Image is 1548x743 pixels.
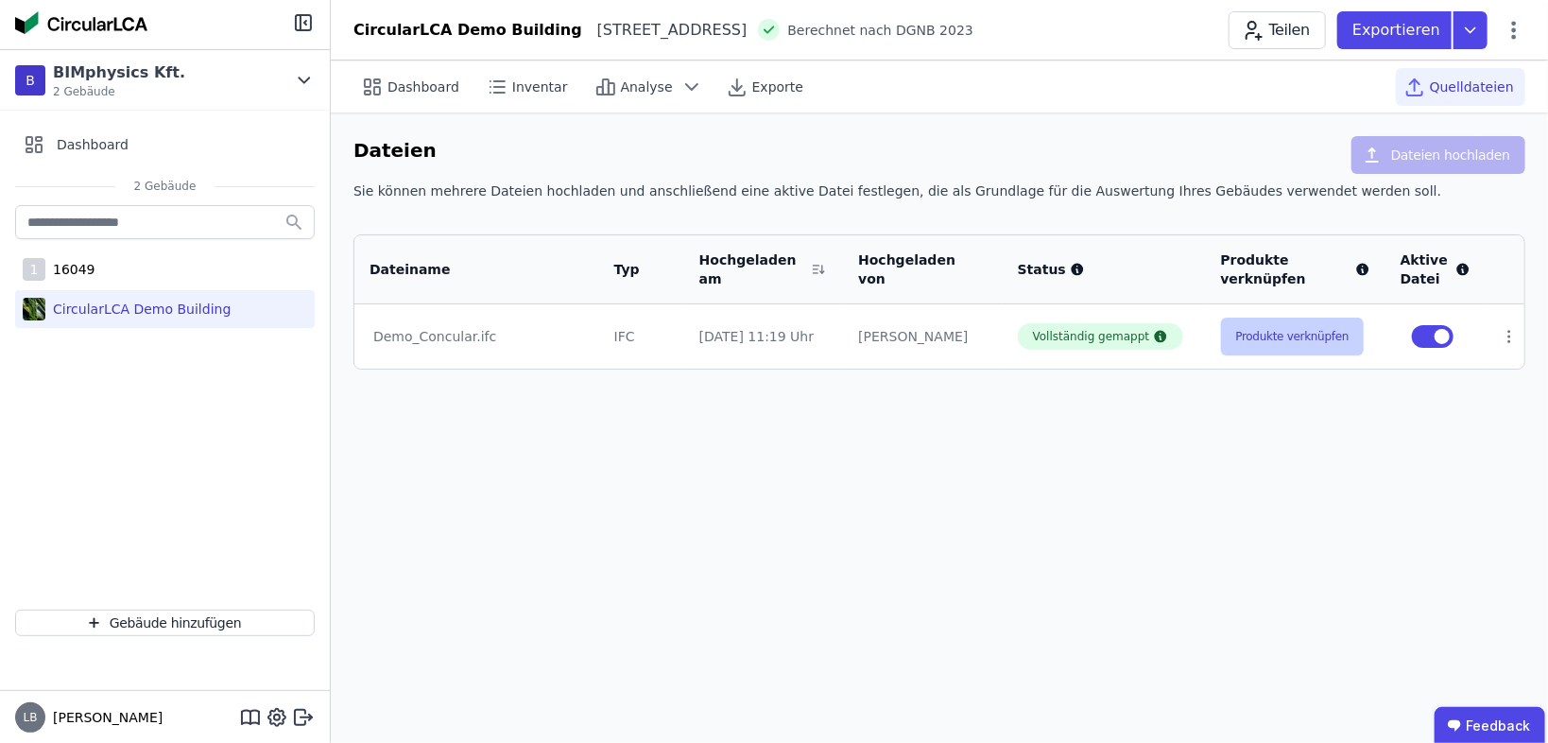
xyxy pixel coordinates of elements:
span: Dashboard [57,135,129,154]
div: B [15,65,45,95]
div: Demo_Concular.ifc [373,327,580,346]
button: Gebäude hinzufügen [15,610,315,636]
span: Berechnet nach DGNB 2023 [787,21,973,40]
div: Aktive Datei [1401,251,1471,288]
button: Dateien hochladen [1351,136,1525,174]
p: Exportieren [1352,19,1444,42]
div: [DATE] 11:19 Uhr [699,327,829,346]
div: BIMphysics Kft. [53,61,185,84]
div: Hochgeladen am [699,251,806,288]
button: Teilen [1229,11,1326,49]
span: Inventar [512,78,568,96]
button: Produkte verknüpfen [1221,318,1365,355]
div: [PERSON_NAME] [858,327,988,346]
span: Exporte [752,78,803,96]
div: [STREET_ADDRESS] [582,19,748,42]
img: Concular [15,11,147,34]
span: [PERSON_NAME] [45,708,163,727]
div: Typ [614,260,646,279]
span: Analyse [621,78,673,96]
div: Vollständig gemappt [1033,329,1150,344]
span: LB [24,712,38,723]
div: Hochgeladen von [858,251,965,288]
div: Produkte verknüpfen [1221,251,1370,288]
span: Dashboard [387,78,459,96]
span: 2 Gebäude [115,179,215,194]
span: Quelldateien [1430,78,1514,96]
div: Sie können mehrere Dateien hochladen und anschließend eine aktive Datei festlegen, die als Grundl... [353,181,1525,216]
div: CircularLCA Demo Building [45,300,231,319]
h6: Dateien [353,136,437,166]
div: 16049 [45,260,95,279]
div: CircularLCA Demo Building [353,19,582,42]
div: 1 [23,258,45,281]
img: CircularLCA Demo Building [23,294,45,324]
span: 2 Gebäude [53,84,185,99]
div: Dateiname [370,260,559,279]
div: IFC [614,327,669,346]
div: Status [1018,260,1191,279]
